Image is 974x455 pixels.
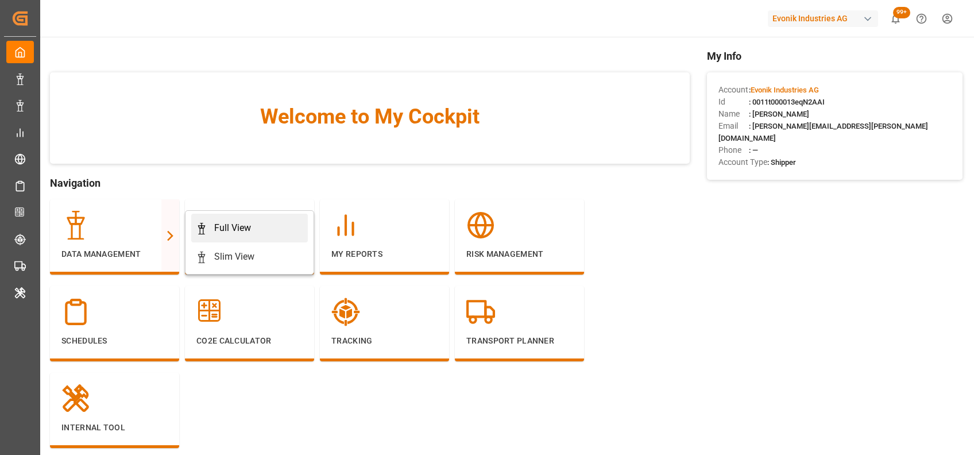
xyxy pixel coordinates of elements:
span: : [749,86,819,94]
span: : — [749,146,758,155]
span: Evonik Industries AG [751,86,819,94]
button: Help Center [909,6,934,32]
p: My Reports [331,248,438,260]
span: Name [718,108,749,120]
span: Account [718,84,749,96]
div: Evonik Industries AG [768,10,878,27]
a: Full View [191,214,308,242]
a: Slim View [191,242,308,271]
button: Evonik Industries AG [768,7,883,29]
span: : Shipper [767,158,796,167]
span: My Info [707,48,963,64]
span: 99+ [893,7,910,18]
p: Schedules [61,335,168,347]
span: Id [718,96,749,108]
span: : [PERSON_NAME] [749,110,809,118]
span: : [PERSON_NAME][EMAIL_ADDRESS][PERSON_NAME][DOMAIN_NAME] [718,122,928,142]
p: Risk Management [466,248,573,260]
span: Navigation [50,175,689,191]
p: Tracking [331,335,438,347]
button: show 102 new notifications [883,6,909,32]
span: Account Type [718,156,767,168]
p: Transport Planner [466,335,573,347]
div: Full View [214,221,251,235]
span: Phone [718,144,749,156]
p: CO2e Calculator [196,335,303,347]
p: Data Management [61,248,168,260]
span: : 0011t000013eqN2AAI [749,98,825,106]
span: Email [718,120,749,132]
span: Welcome to My Cockpit [73,101,666,132]
p: Internal Tool [61,422,168,434]
div: Slim View [214,250,254,264]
